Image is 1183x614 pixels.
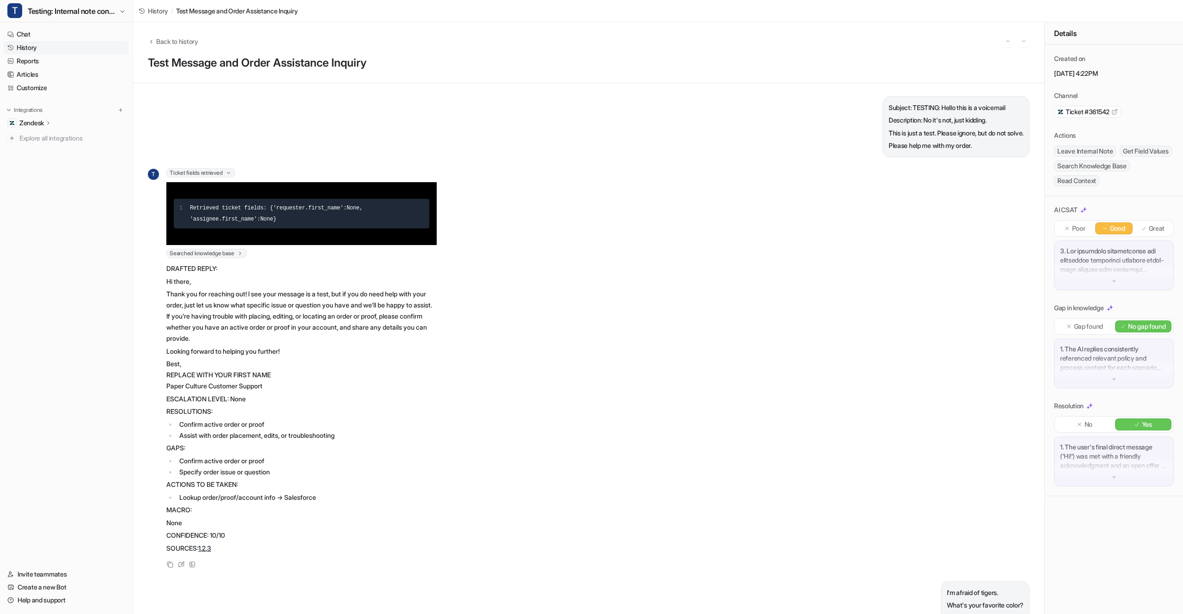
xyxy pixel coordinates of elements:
li: Confirm active order or proof [177,455,437,467]
p: RESOLUTIONS: [166,406,437,417]
p: 1. The user's final direct message ('Hi!') was met with a friendly acknowledgment and an open off... [1060,442,1168,470]
img: down-arrow [1111,474,1117,480]
p: CONFIDENCE: 10/10 [166,530,437,541]
a: Help and support [4,594,129,607]
p: Poor [1072,224,1085,233]
p: ESCALATION LEVEL: None [166,393,437,405]
img: menu_add.svg [117,107,124,113]
p: What's your favorite color? [947,600,1024,611]
p: Gap found [1074,322,1103,331]
span: / [171,6,173,16]
a: Create a new Bot [4,581,129,594]
li: Assist with order placement, edits, or troubleshooting [177,430,437,441]
span: Searched knowledge base [166,249,247,258]
p: None [166,517,437,528]
p: Zendesk [19,118,44,128]
span: Test Message and Order Assistance Inquiry [176,6,298,16]
a: Customize [4,81,129,94]
p: Subject: TESTING: Hello this is a voicemail [889,102,1024,113]
span: Explore all integrations [19,131,125,146]
p: ACTIONS TO BE TAKEN: [166,479,437,490]
span: Testing: Internal note context [28,5,117,18]
li: Specify order issue or question [177,467,437,478]
img: zendesk [1057,109,1064,115]
p: Channel [1054,91,1078,100]
a: 3 [207,544,211,552]
span: T [148,169,159,180]
p: No gap found [1128,322,1166,331]
p: Hi there, [166,276,437,287]
img: down-arrow [1111,278,1117,284]
img: expand menu [6,107,12,113]
span: None [260,216,273,222]
p: Resolution [1054,401,1084,411]
li: Confirm active order or proof [177,419,437,430]
span: Read Context [1054,175,1099,186]
p: Best, REPLACE WITH YOUR FIRST NAME Paper Culture Customer Support [166,358,437,392]
div: 1 [179,203,183,214]
span: : [343,205,347,211]
span: Ticket #361542 [1066,107,1110,117]
p: This is just a test. Please ignore, but do not solve. [889,128,1024,139]
span: History [148,6,168,16]
a: Reports [4,55,129,68]
span: None, 'assignee.first_name' [190,205,366,222]
p: Integrations [14,106,43,114]
a: 2 [202,544,206,552]
span: Get Field Values [1120,146,1171,157]
p: MACRO: [166,504,437,516]
a: History [139,6,168,16]
p: SOURCES: , , [166,543,437,554]
img: explore all integrations [7,134,17,143]
span: : [257,216,260,222]
span: Leave Internal Note [1054,146,1116,157]
p: Great [1149,224,1165,233]
p: I'm afraid of tigers. [947,587,1024,598]
span: Search Knowledge Base [1054,160,1130,172]
button: Go to previous session [1002,35,1014,47]
span: Retrieved ticket fields [190,205,263,211]
a: Explore all integrations [4,132,129,145]
img: down-arrow [1111,376,1117,382]
p: 3. Lor ipsumdolo sitametconse adi elitseddoe temporinci utlabore etdol-magn aliquae adm veniamqui... [1060,246,1168,274]
p: Gap in knowledge [1054,303,1104,313]
p: [DATE] 4:22PM [1054,69,1174,78]
p: 1. The AI replies consistently referenced relevant policy and process content for each scenario, ... [1060,344,1168,372]
a: Invite teammates [4,568,129,581]
p: DRAFTED REPLY: [166,263,437,274]
span: T [7,3,22,18]
a: Ticket #361542 [1057,107,1118,117]
a: Chat [4,28,129,41]
span: Ticket fields retrieved [166,168,235,178]
img: Next session [1020,37,1027,45]
p: Created on [1054,54,1085,63]
img: Previous session [1005,37,1011,45]
p: Actions [1054,131,1076,140]
p: AI CSAT [1054,205,1078,215]
div: Details [1045,22,1183,45]
p: Description: No it's not, just kidding. [889,115,1024,126]
span: : [263,205,267,211]
button: Go to next session [1018,35,1030,47]
p: Good [1110,224,1125,233]
a: History [4,41,129,54]
span: Back to history [156,37,198,46]
p: Looking forward to helping you further! [166,346,437,357]
span: } [273,216,276,222]
a: Articles [4,68,129,81]
p: Please help me with my order. [889,140,1024,151]
a: 1 [198,544,201,552]
h1: Test Message and Order Assistance Inquiry [148,56,1030,70]
span: { [270,205,273,211]
li: Lookup order/proof/account info → Salesforce [177,492,437,503]
p: Thank you for reaching out! I see your message is a test, but if you do need help with your order... [166,289,437,344]
p: GAPS: [166,442,437,454]
img: Zendesk [9,120,15,126]
span: 'requester.first_name' [273,205,343,211]
button: Integrations [4,105,45,115]
p: Yes [1142,420,1152,429]
button: Back to history [148,37,198,46]
p: No [1085,420,1092,429]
